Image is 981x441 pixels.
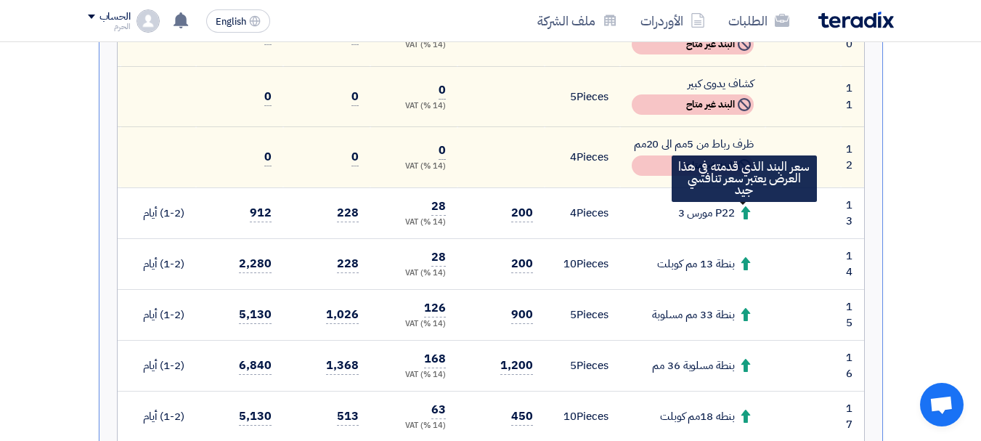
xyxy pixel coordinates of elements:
[841,340,864,391] td: 16
[424,299,446,317] span: 126
[337,255,359,273] span: 228
[563,256,577,272] span: 10
[216,17,246,27] span: English
[545,127,620,188] td: Pieces
[629,4,717,38] a: الأوردرات
[500,357,533,375] span: 1,200
[545,238,620,289] td: Pieces
[570,357,577,373] span: 5
[545,340,620,391] td: Pieces
[632,136,754,153] div: ظرف رباط من 5مم الى 20مم
[545,289,620,340] td: Pieces
[570,149,577,165] span: 4
[351,148,359,166] span: 0
[632,155,754,176] div: البند غير متاح
[121,289,196,340] td: (1-2) أيام
[818,12,894,28] img: Teradix logo
[672,155,817,202] div: سعر البند الذي قدمته في هذا العرض يعتبر سعر تنافسي جيد
[351,88,359,106] span: 0
[570,89,577,105] span: 5
[382,318,446,331] div: (14 %) VAT
[326,357,359,375] span: 1,368
[137,9,160,33] img: profile_test.png
[439,81,446,100] span: 0
[431,198,446,216] span: 28
[382,39,446,52] div: (14 %) VAT
[121,238,196,289] td: (1-2) أيام
[337,408,359,426] span: 513
[264,148,272,166] span: 0
[382,100,446,113] div: (14 %) VAT
[545,187,620,238] td: Pieces
[841,127,864,188] td: 12
[841,289,864,340] td: 15
[841,187,864,238] td: 13
[382,217,446,229] div: (14 %) VAT
[99,11,131,23] div: الحساب
[424,350,446,368] span: 168
[526,4,629,38] a: ملف الشركة
[121,187,196,238] td: (1-2) أيام
[511,204,533,222] span: 200
[239,408,272,426] span: 5,130
[439,142,446,160] span: 0
[250,204,272,222] span: 912
[545,66,620,127] td: Pieces
[632,94,754,115] div: البند غير متاح
[431,248,446,267] span: 28
[632,307,754,323] div: بنطة 33 مم مسلوبة
[632,256,754,272] div: بنطة 13 مم كوبلت
[337,204,359,222] span: 228
[88,23,131,31] div: الحرم
[563,408,577,424] span: 10
[717,4,801,38] a: الطلبات
[920,383,964,426] a: Open chat
[431,401,446,419] span: 63
[239,255,272,273] span: 2,280
[632,408,754,425] div: بنطه 18مم كوبلت
[511,306,533,324] span: 900
[239,357,272,375] span: 6,840
[570,307,577,323] span: 5
[841,238,864,289] td: 14
[239,306,272,324] span: 5,130
[570,205,577,221] span: 4
[511,255,533,273] span: 200
[326,306,359,324] span: 1,026
[121,340,196,391] td: (1-2) أيام
[632,205,754,222] div: P22 مورس 3
[382,161,446,173] div: (14 %) VAT
[841,66,864,127] td: 11
[511,408,533,426] span: 450
[264,88,272,106] span: 0
[632,76,754,92] div: كشاف يدوى كبير
[382,420,446,432] div: (14 %) VAT
[206,9,270,33] button: English
[632,357,754,374] div: بنطة مسلوبة 36 مم
[382,369,446,381] div: (14 %) VAT
[632,34,754,54] div: البند غير متاح
[382,267,446,280] div: (14 %) VAT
